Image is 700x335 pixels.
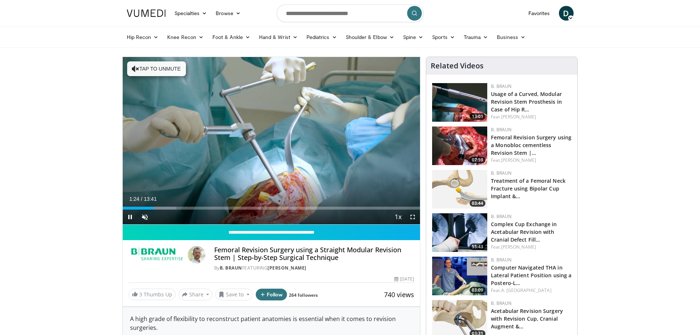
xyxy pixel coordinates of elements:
[470,200,485,207] span: 03:44
[491,307,563,330] a: Acetabular Revision Surgery with Revision Cup, Cranial Augment &…
[302,30,341,44] a: Pediatrics
[491,157,571,164] div: Feat.
[470,287,485,293] span: 03:09
[491,300,511,306] a: B. Braun
[432,213,487,252] a: 55:43
[491,257,511,263] a: B. Braun
[501,244,536,250] a: [PERSON_NAME]
[491,134,571,156] a: Femoral Revision Surgery using a Monobloc cementless Revision Stem |…
[123,57,420,225] video-js: Video Player
[470,243,485,250] span: 55:43
[188,246,205,264] img: Avatar
[123,210,137,224] button: Pause
[129,246,185,264] img: B. Braun
[432,126,487,165] img: 97950487-ad54-47b6-9334-a8a64355b513.150x105_q85_crop-smart_upscale.jpg
[399,30,428,44] a: Spine
[491,213,511,220] a: B. Braun
[394,276,414,282] div: [DATE]
[127,10,166,17] img: VuMedi Logo
[524,6,554,21] a: Favorites
[501,287,552,293] a: A. [GEOGRAPHIC_DATA]
[432,83,487,122] img: 3f0fddff-fdec-4e4b-bfed-b21d85259955.150x105_q85_crop-smart_upscale.jpg
[431,61,484,70] h4: Related Videos
[491,264,571,286] a: Computer Navigated THA in Lateral Patient Position using a Postero-L…
[137,210,152,224] button: Unmute
[491,114,571,120] div: Feat.
[559,6,574,21] a: D
[491,170,511,176] a: B. Braun
[432,257,487,295] img: 11fc43c8-c25e-4126-ac60-c8374046ba21.jpg.150x105_q85_crop-smart_upscale.jpg
[491,90,562,113] a: Usage of a Curved, Modular Revision Stem Prosthesis in Case of Hip R…
[127,61,186,76] button: Tap to unmute
[428,30,459,44] a: Sports
[432,170,487,209] a: 03:44
[491,287,571,294] div: Feat.
[501,157,536,163] a: [PERSON_NAME]
[459,30,493,44] a: Trauma
[432,170,487,209] img: dd541074-bb98-4b7d-853b-83c717806bb5.jpg.150x105_q85_crop-smart_upscale.jpg
[491,126,511,133] a: B. Braun
[214,246,414,262] h4: Femoral Revision Surgery using a Straight Modular Revision Stem | Step-by-Step Surgical Technique
[405,210,420,224] button: Fullscreen
[289,292,318,298] a: 264 followers
[255,30,302,44] a: Hand & Wrist
[215,289,253,300] button: Save to
[129,289,176,300] a: 3 Thumbs Up
[492,30,530,44] a: Business
[277,4,424,22] input: Search topics, interventions
[341,30,399,44] a: Shoulder & Elbow
[432,83,487,122] a: 13:01
[163,30,208,44] a: Knee Recon
[432,213,487,252] img: 8b64c0ca-f349-41b4-a711-37a94bb885a5.jpg.150x105_q85_crop-smart_upscale.jpg
[384,290,414,299] span: 740 views
[179,289,213,300] button: Share
[432,257,487,295] a: 03:09
[139,291,142,298] span: 3
[208,30,255,44] a: Foot & Ankle
[170,6,212,21] a: Specialties
[220,265,242,271] a: B. Braun
[501,114,536,120] a: [PERSON_NAME]
[391,210,405,224] button: Playback Rate
[470,113,485,120] span: 13:01
[491,83,511,89] a: B. Braun
[268,265,306,271] a: [PERSON_NAME]
[129,196,139,202] span: 1:24
[470,157,485,163] span: 07:59
[491,221,557,243] a: Complex Cup Exchange in Acetabular Revision with Cranial Defect Fill…
[432,126,487,165] a: 07:59
[214,265,414,271] div: By FEATURING
[256,289,287,300] button: Follow
[123,207,420,210] div: Progress Bar
[141,196,143,202] span: /
[122,30,163,44] a: Hip Recon
[491,244,571,250] div: Feat.
[491,177,566,200] a: Treatment of a Femoral Neck Fracture using Bipolar Cup Implant &…
[144,196,157,202] span: 13:41
[211,6,245,21] a: Browse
